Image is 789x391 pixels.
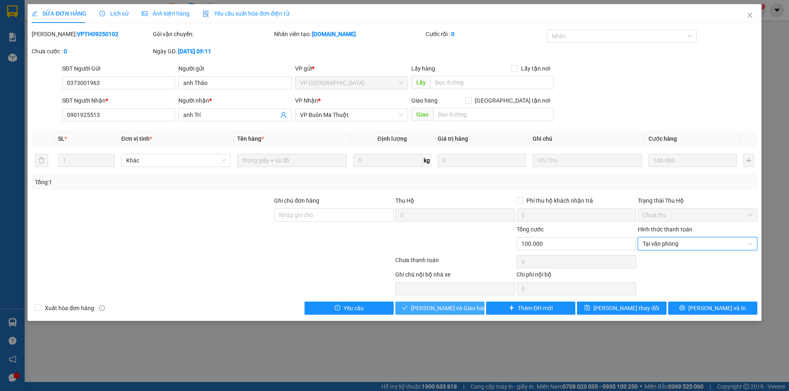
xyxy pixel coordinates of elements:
span: SỬA ĐƠN HÀNG [32,10,86,17]
span: close [747,12,753,18]
div: SĐT Người Gửi [62,64,175,73]
span: Thu Hộ [395,197,414,204]
span: Lịch sử [99,10,129,17]
label: Ghi chú đơn hàng [274,197,319,204]
span: printer [679,305,685,311]
span: edit [32,11,37,16]
input: 0 [438,154,526,167]
div: Tổng: 1 [35,178,305,187]
input: Ghi chú đơn hàng [274,208,394,222]
span: [PERSON_NAME] thay đổi [593,304,659,313]
b: 0 [451,31,454,37]
span: picture [142,11,148,16]
span: Giá trị hàng [438,135,468,142]
span: Cước hàng [648,135,677,142]
div: Chi phí nội bộ [517,270,636,282]
img: icon [203,11,209,17]
span: Yêu cầu [344,304,364,313]
span: Yêu cầu xuất hóa đơn điện tử [203,10,289,17]
th: Ghi chú [529,131,645,147]
button: check[PERSON_NAME] và Giao hàng [395,302,484,315]
div: Gói vận chuyển: [153,30,272,39]
input: 0 [648,154,737,167]
span: Đơn vị tính [121,135,152,142]
div: Ngày GD: [153,47,272,56]
div: SĐT Người Nhận [62,96,175,105]
span: Tại văn phòng [643,238,752,250]
div: Trạng thái Thu Hộ [638,196,757,205]
b: [DOMAIN_NAME] [312,31,356,37]
span: VP Tuy Hòa [300,77,403,89]
div: Ghi chú nội bộ nhà xe [395,270,515,282]
span: Định lượng [378,135,407,142]
b: VPTH09250102 [77,31,118,37]
span: SL [58,135,65,142]
span: Lấy hàng [411,65,435,72]
span: check [402,305,408,311]
div: Nhân viên tạo: [274,30,424,39]
span: Giao hàng [411,97,438,104]
span: info-circle [99,305,105,311]
div: VP gửi [295,64,408,73]
div: Người nhận [178,96,291,105]
button: printer[PERSON_NAME] và In [668,302,757,315]
b: 0 [64,48,67,55]
b: [DATE] 09:11 [178,48,211,55]
div: Chưa cước : [32,47,151,56]
div: Chưa thanh toán [394,256,516,270]
button: delete [35,154,48,167]
span: [PERSON_NAME] và In [688,304,746,313]
button: exclamation-circleYêu cầu [305,302,394,315]
span: Tên hàng [237,135,264,142]
span: clock-circle [99,11,105,16]
span: Khác [126,154,226,167]
span: Chưa thu [643,209,752,221]
span: Tổng cước [517,226,544,233]
div: [PERSON_NAME]: [32,30,151,39]
span: VP Nhận [295,97,318,104]
input: Ghi Chú [533,154,642,167]
div: Cước rồi : [426,30,545,39]
button: save[PERSON_NAME] thay đổi [577,302,666,315]
span: Thêm ĐH mới [518,304,553,313]
span: VP Buôn Ma Thuột [300,109,403,121]
span: Phí thu hộ khách nhận trả [523,196,596,205]
span: plus [509,305,514,311]
button: plusThêm ĐH mới [486,302,575,315]
span: save [584,305,590,311]
span: user-add [280,112,287,118]
span: Ảnh kiện hàng [142,10,189,17]
input: VD: Bàn, Ghế [237,154,346,167]
span: kg [423,154,431,167]
button: Close [738,4,761,27]
span: exclamation-circle [335,305,340,311]
div: Người gửi [178,64,291,73]
label: Hình thức thanh toán [638,226,692,233]
span: Lấy [411,76,430,89]
span: [GEOGRAPHIC_DATA] tận nơi [472,96,554,105]
span: Lấy tận nơi [518,64,554,73]
span: Xuất hóa đơn hàng [42,304,97,313]
span: [PERSON_NAME] và Giao hàng [411,304,490,313]
button: plus [743,154,754,167]
input: Dọc đường [430,76,554,89]
input: Dọc đường [433,108,554,121]
span: Giao [411,108,433,121]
